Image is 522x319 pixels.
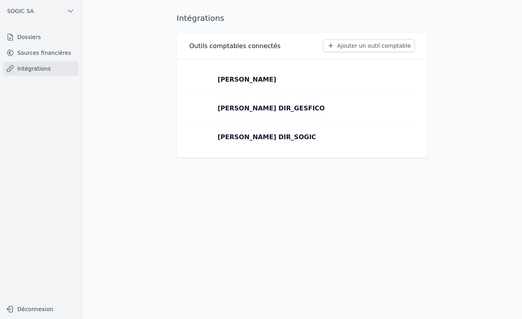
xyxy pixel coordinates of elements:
button: SOGIC SA [3,5,78,17]
a: Sources financières [3,46,78,60]
button: Ajouter un outil comptable [323,39,415,52]
p: [PERSON_NAME] DIR_SOGIC [218,132,316,142]
p: [PERSON_NAME] DIR_GESFICO [218,104,325,113]
p: [PERSON_NAME] [218,75,276,84]
a: Dossiers [3,30,78,44]
a: Intégrations [3,62,78,76]
a: [PERSON_NAME] DIR_GESFICO [189,94,415,123]
h3: Outils comptables connectés [189,41,281,51]
a: [PERSON_NAME] DIR_SOGIC [189,123,415,151]
a: [PERSON_NAME] [189,65,415,94]
span: SOGIC SA [7,7,34,15]
h1: Intégrations [177,13,224,24]
button: Déconnexion [3,303,78,315]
